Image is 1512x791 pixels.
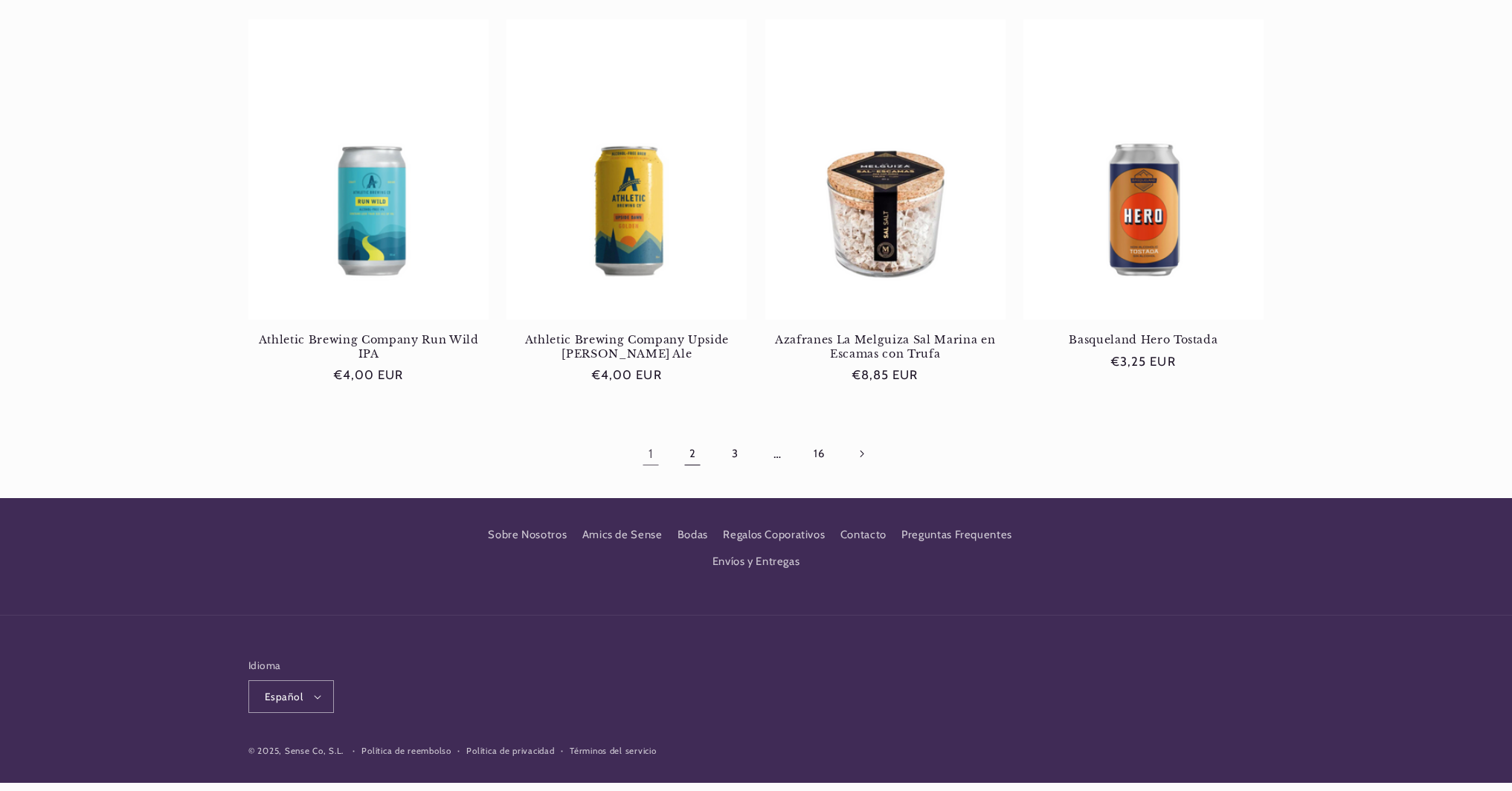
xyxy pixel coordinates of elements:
[361,744,451,758] a: Política de reembolso
[488,526,567,549] a: Sobre Nosotros
[248,658,334,673] h2: Idioma
[765,333,1006,361] a: Azafranes La Melguiza Sal Marina en Escamas con Trufa
[248,436,1264,471] nav: Paginación
[675,436,710,471] a: Página 2
[570,744,656,758] a: Términos del servicio
[248,680,334,713] button: Español
[582,522,663,549] a: Amics de Sense
[840,522,887,549] a: Contacto
[634,436,668,471] a: Página 1
[712,549,800,575] a: Envíos y Entregas
[844,436,878,471] a: Página siguiente
[248,333,489,361] a: Athletic Brewing Company Run Wild IPA
[466,744,554,758] a: Política de privacidad
[265,689,303,704] span: Español
[718,436,752,471] a: Página 3
[760,436,794,471] span: …
[248,746,344,756] small: © 2025, Sense Co, S.L.
[723,522,825,549] a: Regalos Coporativos
[901,522,1012,549] a: Preguntas Frequentes
[678,522,708,549] a: Bodas
[506,333,747,361] a: Athletic Brewing Company Upside [PERSON_NAME] Ale
[802,436,836,471] a: Página 16
[1023,333,1264,346] a: Basqueland Hero Tostada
